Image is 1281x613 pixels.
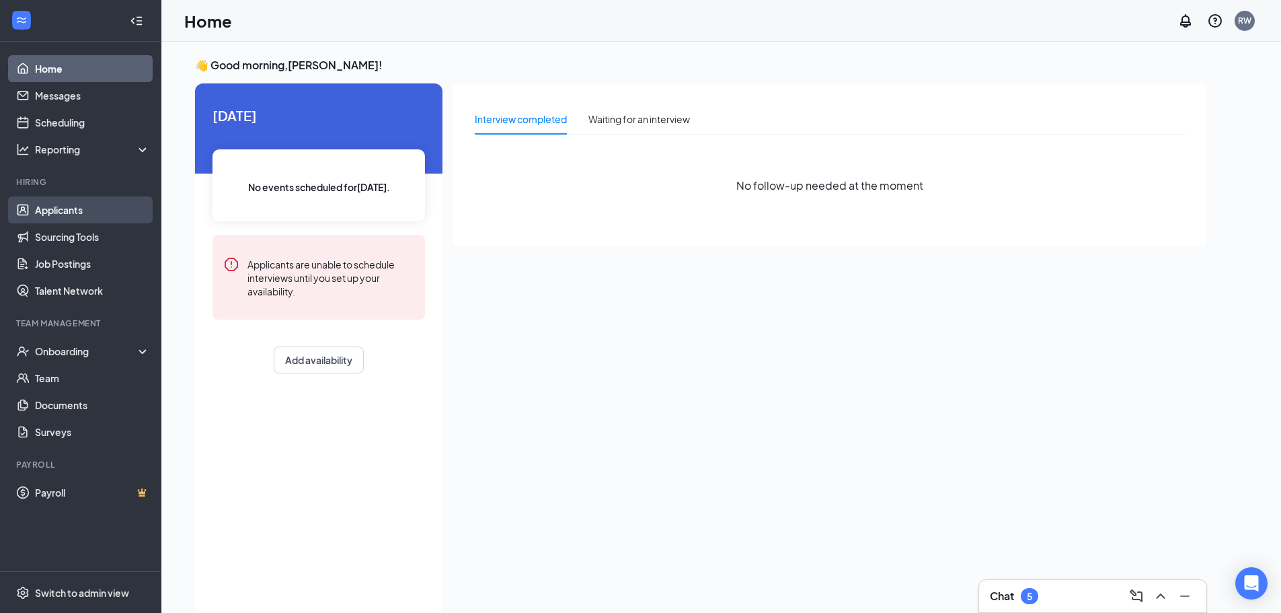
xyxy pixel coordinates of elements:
[35,196,150,223] a: Applicants
[35,109,150,136] a: Scheduling
[130,14,143,28] svg: Collapse
[1238,15,1251,26] div: RW
[1027,591,1032,602] div: 5
[1174,585,1196,607] button: Minimize
[212,105,425,126] span: [DATE]
[35,392,150,419] a: Documents
[35,479,150,506] a: PayrollCrown
[248,180,390,194] span: No events scheduled for [DATE] .
[1128,588,1144,604] svg: ComposeMessage
[990,589,1014,604] h3: Chat
[1126,585,1147,607] button: ComposeMessage
[35,345,139,358] div: Onboarding
[35,55,150,82] a: Home
[223,256,239,273] svg: Error
[16,143,30,156] svg: Analysis
[16,318,147,329] div: Team Management
[736,177,923,194] span: No follow-up needed at the moment
[1207,13,1223,29] svg: QuestionInfo
[35,365,150,392] a: Team
[247,256,414,298] div: Applicants are unable to schedule interviews until you set up your availability.
[35,277,150,304] a: Talent Network
[35,419,150,445] a: Surveys
[35,82,150,109] a: Messages
[195,58,1206,73] h3: 👋 Good morning, [PERSON_NAME] !
[588,112,690,127] div: Waiting for an interview
[1177,588,1193,604] svg: Minimize
[16,176,147,188] div: Hiring
[184,9,232,32] h1: Home
[16,586,30,600] svg: Settings
[1235,567,1268,600] div: Open Intercom Messenger
[35,143,151,156] div: Reporting
[274,347,364,373] button: Add availability
[16,345,30,358] svg: UserCheck
[15,13,28,27] svg: WorkstreamLogo
[16,459,147,470] div: Payroll
[35,586,129,600] div: Switch to admin view
[1150,585,1171,607] button: ChevronUp
[1153,588,1169,604] svg: ChevronUp
[1177,13,1194,29] svg: Notifications
[35,223,150,250] a: Sourcing Tools
[475,112,567,127] div: Interview completed
[35,250,150,277] a: Job Postings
